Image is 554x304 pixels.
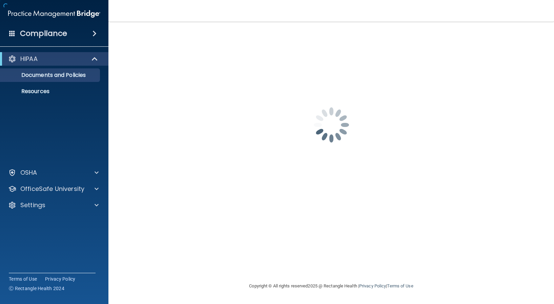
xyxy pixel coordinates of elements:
[208,275,455,297] div: Copyright © All rights reserved 2025 @ Rectangle Health | |
[8,169,99,177] a: OSHA
[8,185,99,193] a: OfficeSafe University
[20,29,67,38] h4: Compliance
[20,55,38,63] p: HIPAA
[437,256,546,283] iframe: Drift Widget Chat Controller
[20,185,84,193] p: OfficeSafe University
[8,201,99,209] a: Settings
[8,7,100,21] img: PMB logo
[8,55,98,63] a: HIPAA
[297,91,365,159] img: spinner.e123f6fc.gif
[20,201,45,209] p: Settings
[9,285,64,292] span: Ⓒ Rectangle Health 2024
[45,276,76,282] a: Privacy Policy
[20,169,37,177] p: OSHA
[4,72,97,79] p: Documents and Policies
[9,276,37,282] a: Terms of Use
[359,283,386,288] a: Privacy Policy
[387,283,413,288] a: Terms of Use
[4,88,97,95] p: Resources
